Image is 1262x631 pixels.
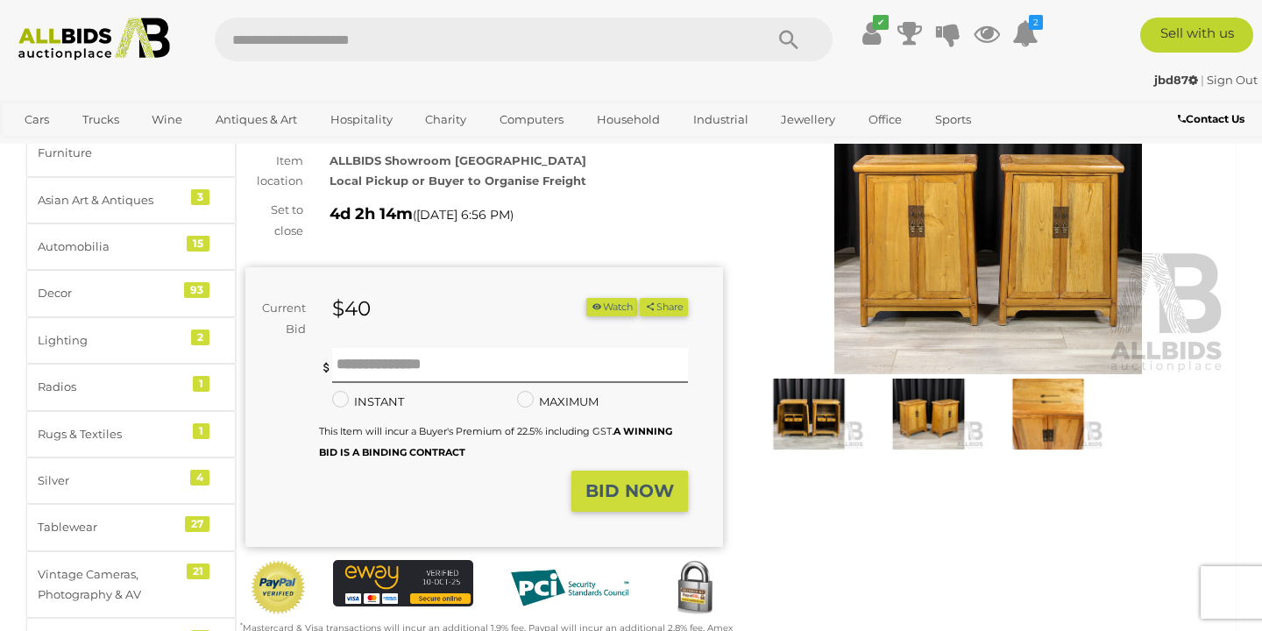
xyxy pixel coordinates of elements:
[204,105,308,134] a: Antiques & Art
[38,283,182,303] div: Decor
[232,151,316,192] div: Item location
[191,189,209,205] div: 3
[319,105,404,134] a: Hospitality
[26,504,236,550] a: Tablewear 27
[586,298,637,316] button: Watch
[416,207,510,223] span: [DATE] 6:56 PM
[993,379,1103,450] img: Pair of Chinese Elm Two Door Bedside Cabinets
[187,564,209,579] div: 21
[330,204,413,223] strong: 4d 2h 14m
[330,153,586,167] strong: ALLBIDS Showroom [GEOGRAPHIC_DATA]
[571,471,688,512] button: BID NOW
[232,200,316,241] div: Set to close
[413,208,514,222] span: ( )
[250,560,307,615] img: Official PayPal Seal
[330,174,586,188] strong: Local Pickup or Buyer to Organise Freight
[332,296,371,321] strong: $40
[517,392,599,412] label: MAXIMUM
[38,190,182,210] div: Asian Art & Antiques
[924,105,982,134] a: Sports
[193,423,209,439] div: 1
[873,379,983,450] img: Pair of Chinese Elm Two Door Bedside Cabinets
[586,298,637,316] li: Watch this item
[1207,73,1258,87] a: Sign Out
[745,18,833,61] button: Search
[38,517,182,537] div: Tablewear
[682,105,760,134] a: Industrial
[1029,15,1043,30] i: 2
[858,18,884,49] a: ✔
[38,330,182,351] div: Lighting
[140,105,194,134] a: Wine
[332,392,404,412] label: INSTANT
[26,177,236,223] a: Asian Art & Antiques 3
[333,560,473,606] img: eWAY Payment Gateway
[26,457,236,504] a: Silver 4
[1012,18,1039,49] a: 2
[500,560,640,616] img: PCI DSS compliant
[187,236,209,252] div: 15
[1140,18,1253,53] a: Sell with us
[319,425,672,457] b: A WINNING BID IS A BINDING CONTRACT
[640,298,688,316] button: Share
[414,105,478,134] a: Charity
[245,298,319,339] div: Current Bid
[26,270,236,316] a: Decor 93
[38,564,182,606] div: Vintage Cameras, Photography & AV
[13,105,60,134] a: Cars
[190,470,209,486] div: 4
[38,471,182,491] div: Silver
[193,376,209,392] div: 1
[857,105,913,134] a: Office
[10,18,180,60] img: Allbids.com.au
[769,105,847,134] a: Jewellery
[26,223,236,270] a: Automobilia 15
[585,105,671,134] a: Household
[185,516,209,532] div: 27
[38,424,182,444] div: Rugs & Textiles
[191,330,209,345] div: 2
[749,67,1227,374] img: Pair of Chinese Elm Two Door Bedside Cabinets
[873,15,889,30] i: ✔
[184,282,209,298] div: 93
[26,411,236,457] a: Rugs & Textiles 1
[1201,73,1204,87] span: |
[26,364,236,410] a: Radios 1
[26,317,236,364] a: Lighting 2
[754,379,864,450] img: Pair of Chinese Elm Two Door Bedside Cabinets
[319,425,672,457] small: This Item will incur a Buyer's Premium of 22.5% including GST.
[1178,110,1249,129] a: Contact Us
[1154,73,1201,87] a: jbd87
[488,105,575,134] a: Computers
[38,377,182,397] div: Radios
[71,105,131,134] a: Trucks
[1154,73,1198,87] strong: jbd87
[26,551,236,619] a: Vintage Cameras, Photography & AV 21
[38,237,182,257] div: Automobilia
[13,134,160,163] a: [GEOGRAPHIC_DATA]
[1178,112,1244,125] b: Contact Us
[666,560,723,617] img: Secured by Rapid SSL
[585,480,674,501] strong: BID NOW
